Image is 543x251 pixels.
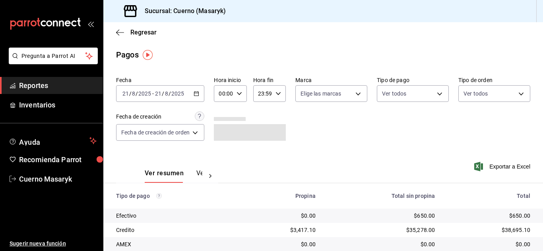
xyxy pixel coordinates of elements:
[19,100,97,110] span: Inventarios
[9,48,98,64] button: Pregunta a Parrot AI
[19,136,86,146] span: Ayuda
[448,240,530,248] div: $0.00
[247,240,315,248] div: $0.00
[247,226,315,234] div: $3,417.10
[448,193,530,199] div: Total
[116,77,204,83] label: Fecha
[116,49,139,61] div: Pagos
[138,6,226,16] h3: Sucursal: Cuerno (Masaryk)
[130,29,157,36] span: Regresar
[328,193,435,199] div: Total sin propina
[295,77,367,83] label: Marca
[116,226,234,234] div: Credito
[253,77,286,83] label: Hora fin
[196,169,226,183] button: Ver pagos
[132,90,136,97] input: --
[162,90,164,97] span: /
[448,226,530,234] div: $38,695.10
[6,57,98,66] a: Pregunta a Parrot AI
[301,90,341,98] span: Elige las marcas
[116,240,234,248] div: AMEX
[21,52,85,60] span: Pregunta a Parrot AI
[87,21,94,27] button: open_drawer_menu
[171,90,184,97] input: ----
[165,90,169,97] input: --
[145,169,184,183] button: Ver resumen
[143,50,153,60] img: Tooltip marker
[145,169,202,183] div: navigation tabs
[377,77,449,83] label: Tipo de pago
[19,80,97,91] span: Reportes
[463,90,488,98] span: Ver todos
[116,113,161,121] div: Fecha de creación
[328,226,435,234] div: $35,278.00
[247,212,315,220] div: $0.00
[116,193,234,199] div: Tipo de pago
[122,90,129,97] input: --
[382,90,406,98] span: Ver todos
[129,90,132,97] span: /
[247,193,315,199] div: Propina
[476,162,530,171] button: Exportar a Excel
[328,212,435,220] div: $650.00
[155,90,162,97] input: --
[328,240,435,248] div: $0.00
[169,90,171,97] span: /
[136,90,138,97] span: /
[121,128,190,136] span: Fecha de creación de orden
[156,193,162,199] svg: Los pagos realizados con Pay y otras terminales son montos brutos.
[19,174,97,184] span: Cuerno Masaryk
[448,212,530,220] div: $650.00
[19,154,97,165] span: Recomienda Parrot
[116,212,234,220] div: Efectivo
[214,77,246,83] label: Hora inicio
[458,77,530,83] label: Tipo de orden
[152,90,154,97] span: -
[116,29,157,36] button: Regresar
[10,240,97,248] span: Sugerir nueva función
[138,90,151,97] input: ----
